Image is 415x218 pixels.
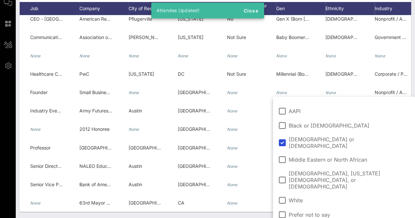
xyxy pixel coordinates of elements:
div: Job [30,2,79,15]
span: No [227,16,233,22]
i: None [325,90,336,95]
i: None [227,109,238,113]
span: Austin [129,181,142,187]
i: None [227,90,238,95]
span: Austin [129,108,142,113]
i: None [375,53,385,58]
span: Pflugerville [129,16,152,22]
span: Healthcare Consultant [30,71,78,77]
span: 2012 Honoree [79,126,110,132]
span: [GEOGRAPHIC_DATA] [178,145,225,150]
span: CEO - [GEOGRAPHIC_DATA][US_STATE] [30,16,117,22]
span: PwC [79,71,89,77]
i: None [129,90,139,95]
span: CA [178,200,184,205]
i: None [30,127,41,132]
span: Prefer not to say [289,211,333,218]
span: [GEOGRAPHIC_DATA] [79,145,126,150]
i: None [325,53,336,58]
span: Founder [30,89,48,95]
i: None [129,127,139,132]
span: American Red Cross [79,16,123,22]
i: None [79,53,90,58]
span: Senior Vice President, External Communications Executive [30,181,155,187]
span: Gen X (Born [DEMOGRAPHIC_DATA]–[DEMOGRAPHIC_DATA]) [276,16,410,22]
span: [PERSON_NAME] [129,34,166,40]
div: State of Residence [178,2,227,15]
i: None [227,127,238,132]
span: Communications Director [30,34,84,40]
span: [GEOGRAPHIC_DATA] [178,163,225,168]
span: Senior Director of Constituency Services [30,163,117,168]
i: None [276,90,287,95]
span: Association of [DEMOGRAPHIC_DATA] Municipal Officials TML [79,34,214,40]
span: [GEOGRAPHIC_DATA][PERSON_NAME] [129,200,213,205]
i: None [178,53,188,58]
span: White [289,197,305,204]
div: Company [79,2,129,15]
span: [GEOGRAPHIC_DATA] [129,145,176,150]
span: Industry Event Specialist [30,108,83,113]
button: Close [240,5,261,16]
span: Not Sure [227,71,246,77]
span: Black or [DEMOGRAPHIC_DATA] [289,122,372,129]
i: None [227,200,238,205]
span: NALEO Educational Fund [79,163,134,168]
span: Professor [30,145,51,150]
span: Attendee Updated! [156,8,199,13]
span: [GEOGRAPHIC_DATA] [178,126,225,132]
div: Gen [276,2,325,15]
i: None [129,53,139,58]
span: [US_STATE] [129,71,154,77]
span: [GEOGRAPHIC_DATA] [178,181,225,187]
i: None [227,53,238,58]
span: Bank of America [79,181,115,187]
span: [GEOGRAPHIC_DATA] [178,89,225,95]
span: Austin [129,163,142,168]
i: None [30,200,41,205]
span: Close [243,8,259,13]
span: AAPI [289,108,303,114]
i: None [276,53,287,58]
div: Are you a member … [227,2,276,15]
span: Middle Eastern or North African [289,156,370,163]
span: [DEMOGRAPHIC_DATA] or [DEMOGRAPHIC_DATA] [289,136,410,149]
span: [US_STATE] [178,16,203,22]
i: None [227,182,238,187]
i: None [227,145,238,150]
span: [GEOGRAPHIC_DATA] [178,108,225,113]
span: Small Business Owner [79,89,126,95]
span: Not Sure [227,34,246,40]
span: [DEMOGRAPHIC_DATA], [US_STATE][DEMOGRAPHIC_DATA], or [DEMOGRAPHIC_DATA] [289,170,410,190]
div: Ethnicity [325,2,375,15]
span: [US_STATE] [178,34,203,40]
span: 63rd Mayor of [GEOGRAPHIC_DATA][PERSON_NAME] [79,200,197,205]
span: Army Futures Command [79,108,132,113]
span: DC [178,71,184,77]
i: None [30,53,41,58]
i: None [227,164,238,168]
div: City of Residence [129,2,178,15]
